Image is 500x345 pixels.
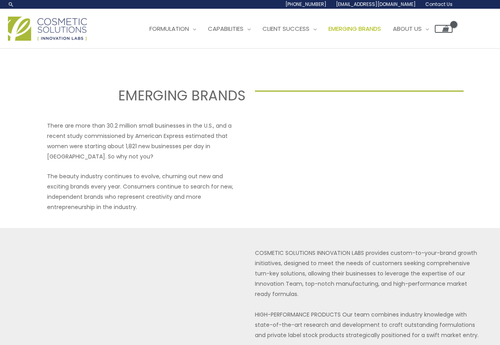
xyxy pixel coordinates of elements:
[387,17,435,41] a: About Us
[47,121,245,162] p: There are more than 30.2 million small businesses in the U.S., and a recent study commissioned by...
[393,25,422,33] span: About Us
[36,87,245,105] h2: EMERGING BRANDS
[8,17,87,41] img: Cosmetic Solutions Logo
[323,17,387,41] a: Emerging Brands
[262,25,309,33] span: Client Success
[435,25,453,33] a: View Shopping Cart, empty
[149,25,189,33] span: Formulation
[208,25,243,33] span: Capabilities
[425,1,453,8] span: Contact Us
[143,17,202,41] a: Formulation
[202,17,257,41] a: Capabilities
[328,25,381,33] span: Emerging Brands
[47,171,245,212] p: The beauty industry continues to evolve, churning out new and exciting brands every year. Consume...
[336,1,416,8] span: [EMAIL_ADDRESS][DOMAIN_NAME]
[285,1,326,8] span: [PHONE_NUMBER]
[8,1,14,8] a: Search icon link
[138,17,453,41] nav: Site Navigation
[257,17,323,41] a: Client Success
